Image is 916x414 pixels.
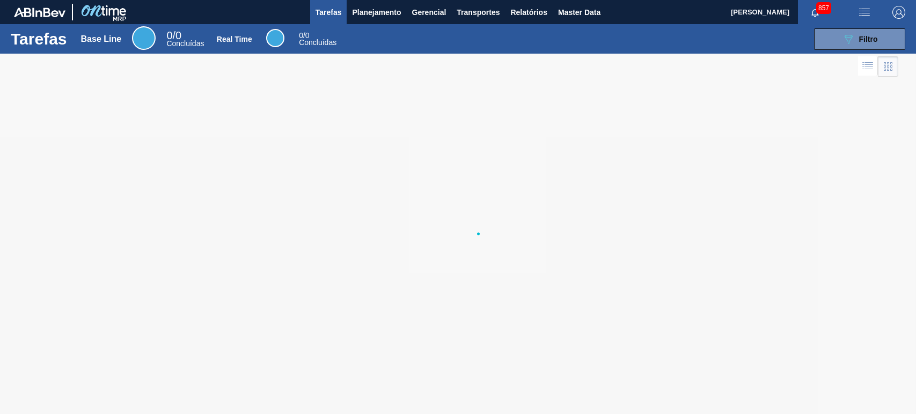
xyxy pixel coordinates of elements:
span: 857 [816,2,831,14]
span: 0 [299,31,303,40]
span: Transportes [457,6,500,19]
div: Real Time [266,29,284,47]
button: Notificações [798,5,832,20]
span: Gerencial [412,6,446,19]
div: Real Time [299,32,336,46]
span: Concluídas [299,38,336,47]
div: Base Line [81,34,122,44]
span: Filtro [859,35,878,43]
div: Base Line [132,26,156,50]
span: / 0 [166,29,181,41]
span: 0 [166,29,172,41]
span: Concluídas [166,39,204,48]
img: userActions [858,6,871,19]
div: Real Time [217,35,252,43]
button: Filtro [814,28,905,50]
span: Tarefas [316,6,342,19]
span: Master Data [558,6,600,19]
h1: Tarefas [11,33,67,45]
div: Base Line [166,31,204,47]
span: Relatórios [510,6,547,19]
img: TNhmsLtSVTkK8tSr43FrP2fwEKptu5GPRR3wAAAABJRU5ErkJggg== [14,8,65,17]
span: Planejamento [352,6,401,19]
span: / 0 [299,31,309,40]
img: Logout [892,6,905,19]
